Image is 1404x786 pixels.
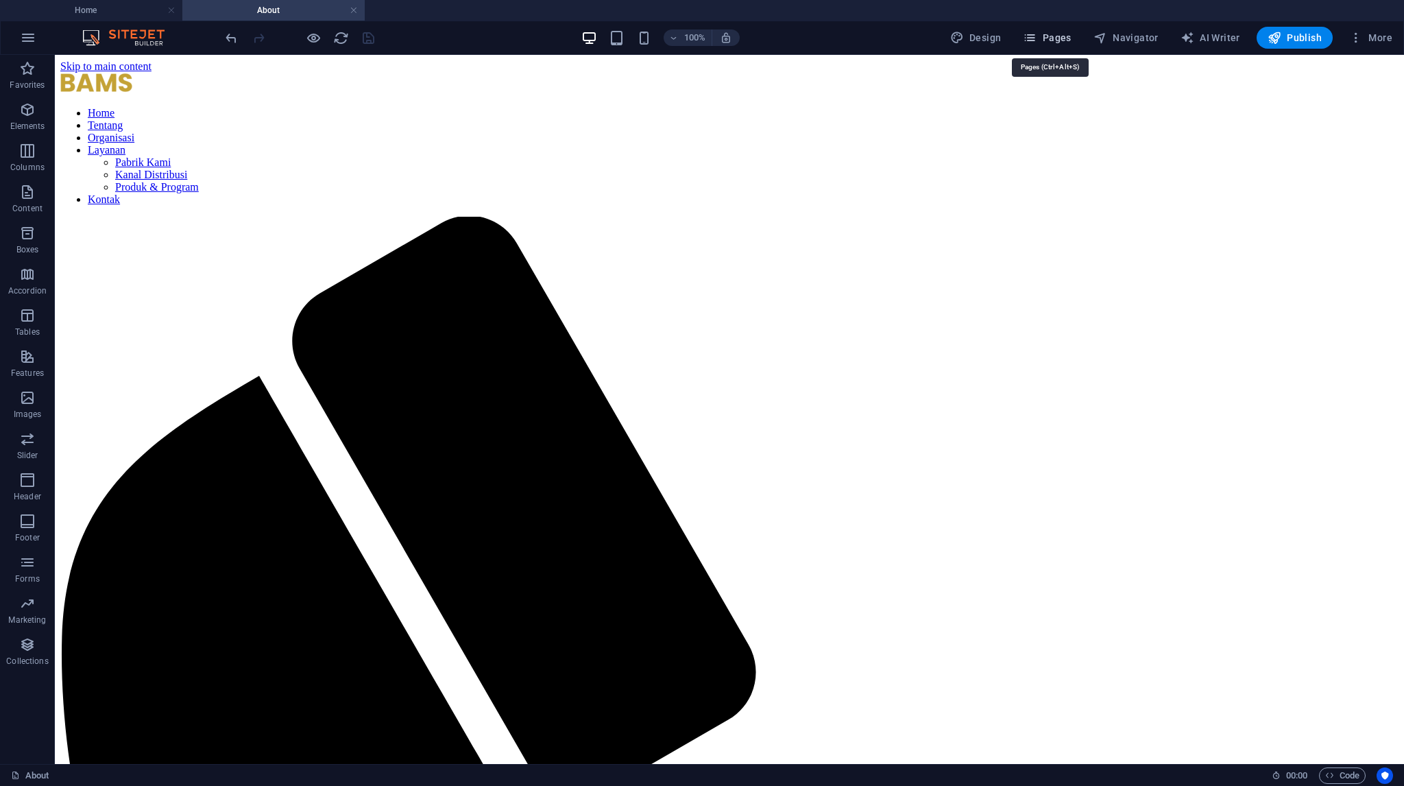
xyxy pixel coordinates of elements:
[664,29,712,46] button: 100%
[333,30,349,46] i: Reload page
[1257,27,1333,49] button: Publish
[10,121,45,132] p: Elements
[1325,767,1359,784] span: Code
[332,29,349,46] button: reload
[11,368,44,379] p: Features
[1296,770,1298,781] span: :
[1377,767,1393,784] button: Usercentrics
[15,573,40,584] p: Forms
[684,29,706,46] h6: 100%
[223,29,239,46] button: undo
[1175,27,1246,49] button: AI Writer
[950,31,1002,45] span: Design
[945,27,1007,49] div: Design (Ctrl+Alt+Y)
[14,491,41,502] p: Header
[15,326,40,337] p: Tables
[10,162,45,173] p: Columns
[14,409,42,420] p: Images
[8,285,47,296] p: Accordion
[945,27,1007,49] button: Design
[6,656,48,667] p: Collections
[16,244,39,255] p: Boxes
[10,80,45,91] p: Favorites
[11,767,49,784] a: Click to cancel selection. Double-click to open Pages
[8,615,46,626] p: Marketing
[305,29,322,46] button: Click here to leave preview mode and continue editing
[79,29,182,46] img: Editor Logo
[1268,31,1322,45] span: Publish
[1286,767,1307,784] span: 00 00
[1349,31,1392,45] span: More
[1088,27,1164,49] button: Navigator
[12,203,43,214] p: Content
[1319,767,1366,784] button: Code
[182,3,365,18] h4: About
[1023,31,1071,45] span: Pages
[17,450,38,461] p: Slider
[5,5,97,17] a: Skip to main content
[15,532,40,543] p: Footer
[1344,27,1398,49] button: More
[1093,31,1159,45] span: Navigator
[223,30,239,46] i: Undo: Change menu items (Ctrl+Z)
[1017,27,1076,49] button: Pages
[1181,31,1240,45] span: AI Writer
[720,32,732,44] i: On resize automatically adjust zoom level to fit chosen device.
[1272,767,1308,784] h6: Session time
